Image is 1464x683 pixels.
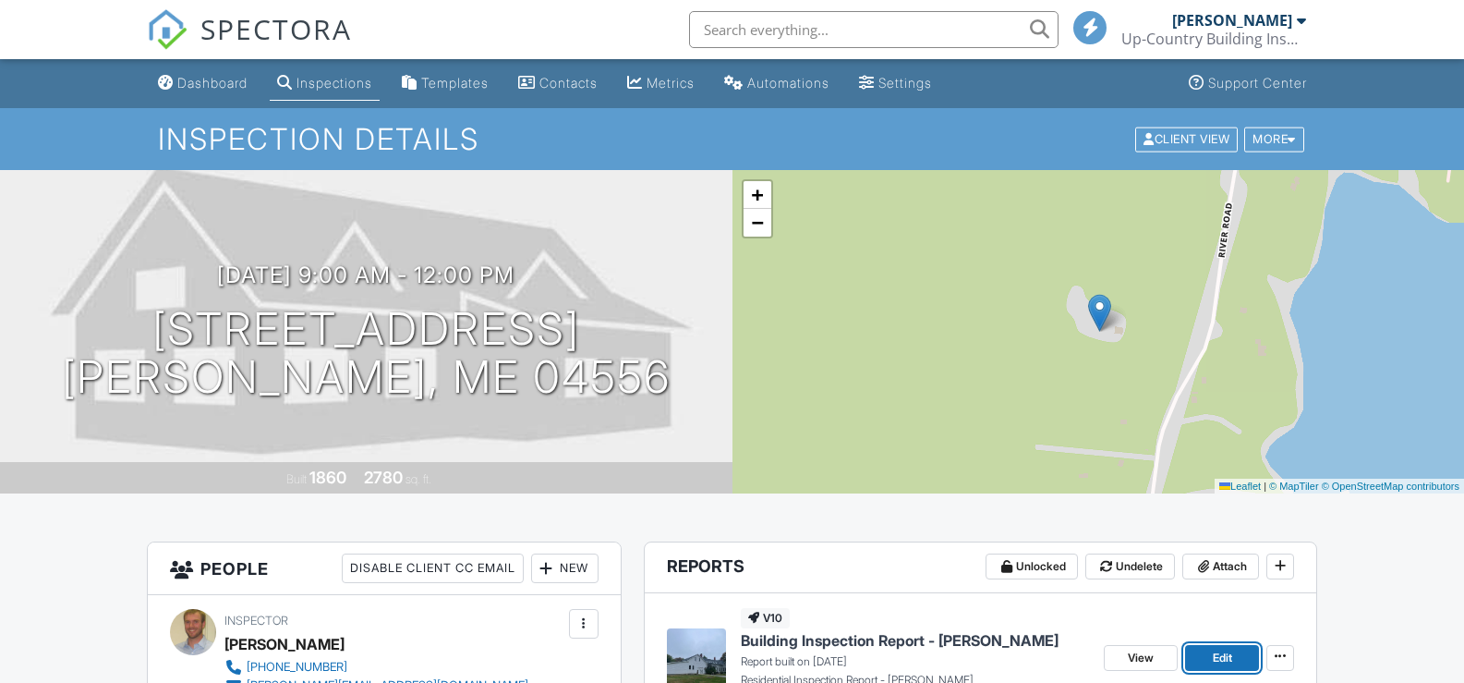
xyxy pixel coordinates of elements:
[1181,67,1314,101] a: Support Center
[151,67,255,101] a: Dashboard
[147,9,188,50] img: The Best Home Inspection Software - Spectora
[147,25,352,64] a: SPECTORA
[747,75,829,91] div: Automations
[1219,481,1261,492] a: Leaflet
[751,183,763,206] span: +
[342,554,524,583] div: Disable Client CC Email
[1088,294,1111,332] img: Marker
[1269,481,1319,492] a: © MapTiler
[744,209,771,237] a: Zoom out
[158,123,1305,155] h1: Inspection Details
[1208,75,1307,91] div: Support Center
[270,67,380,101] a: Inspections
[62,305,671,403] h1: [STREET_ADDRESS] [PERSON_NAME], ME 04556
[224,614,288,628] span: Inspector
[364,468,403,487] div: 2780
[1172,11,1292,30] div: [PERSON_NAME]
[148,543,621,595] h3: People
[224,658,528,677] a: [PHONE_NUMBER]
[1133,131,1242,145] a: Client View
[177,75,248,91] div: Dashboard
[751,211,763,234] span: −
[647,75,695,91] div: Metrics
[200,9,352,48] span: SPECTORA
[1322,481,1459,492] a: © OpenStreetMap contributors
[1135,127,1238,152] div: Client View
[309,468,346,487] div: 1860
[224,630,345,658] div: [PERSON_NAME]
[405,472,431,486] span: sq. ft.
[247,660,347,675] div: [PHONE_NUMBER]
[717,67,837,101] a: Automations (Basic)
[852,67,939,101] a: Settings
[620,67,702,101] a: Metrics
[286,472,307,486] span: Built
[1121,30,1306,48] div: Up-Country Building Inspectors, Inc.
[217,262,514,287] h3: [DATE] 9:00 am - 12:00 pm
[539,75,598,91] div: Contacts
[1244,127,1304,152] div: More
[421,75,489,91] div: Templates
[511,67,605,101] a: Contacts
[394,67,496,101] a: Templates
[1264,481,1266,492] span: |
[296,75,372,91] div: Inspections
[878,75,932,91] div: Settings
[689,11,1059,48] input: Search everything...
[531,554,599,583] div: New
[744,181,771,209] a: Zoom in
